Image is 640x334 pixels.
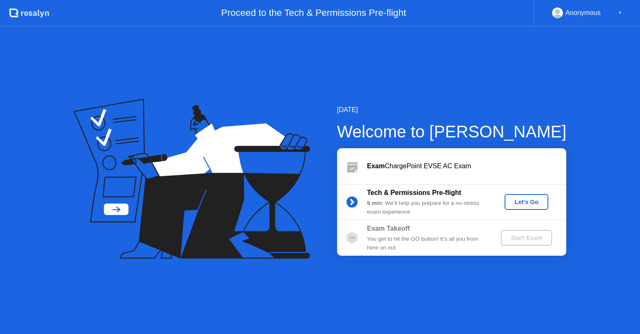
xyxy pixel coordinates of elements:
[367,189,461,196] b: Tech & Permissions Pre-flight
[565,7,601,18] div: Anonymous
[367,235,487,252] div: You get to hit the GO button! It’s all you from here on out
[618,7,622,18] div: ▼
[501,230,552,246] button: Start Exam
[337,119,567,144] div: Welcome to [PERSON_NAME]
[337,105,567,115] div: [DATE]
[508,199,545,205] div: Let's Go
[367,161,566,171] div: ChargePoint EVSE AC Exam
[504,234,549,241] div: Start Exam
[367,225,410,232] b: Exam Takeoff
[367,200,382,206] b: 5 min
[367,162,385,169] b: Exam
[367,199,487,216] div: : We’ll help you prepare for a no-stress exam experience
[505,194,548,210] button: Let's Go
